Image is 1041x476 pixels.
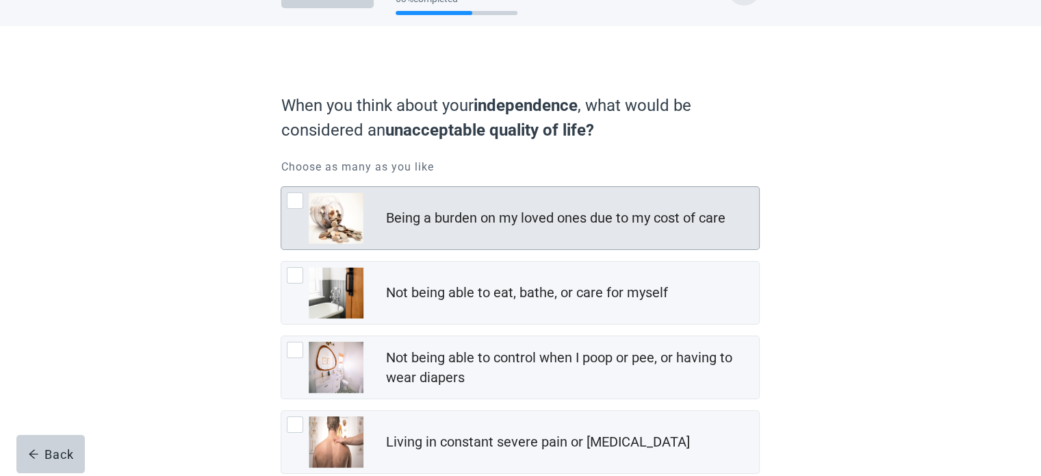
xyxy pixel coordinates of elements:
[385,348,751,388] div: Not being able to control when I poop or pee, or having to wear diapers
[385,208,725,228] div: Being a burden on my loved ones due to my cost of care
[473,96,577,115] strong: independence
[385,283,667,303] div: Not being able to eat, bathe, or care for myself
[385,121,593,140] strong: unacceptable quality of life?
[28,449,39,460] span: arrow-left
[16,435,85,473] button: arrow-leftBack
[281,93,753,142] label: When you think about your , what would be considered an
[28,447,74,461] div: Back
[385,432,689,452] div: Living in constant severe pain or [MEDICAL_DATA]
[281,159,760,175] p: Choose as many as you like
